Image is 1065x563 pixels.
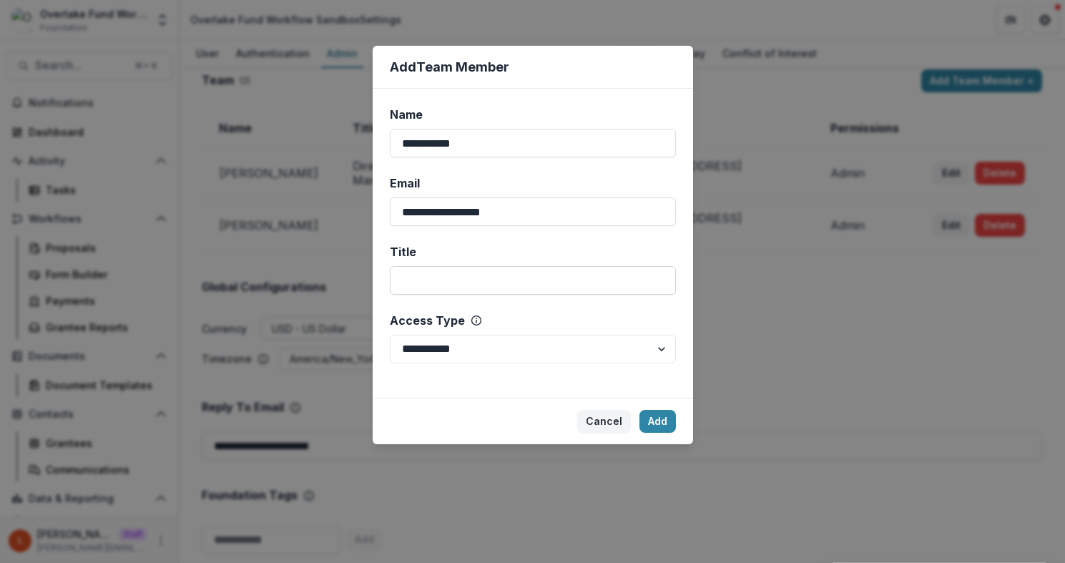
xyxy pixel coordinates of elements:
span: Title [390,243,416,260]
span: Name [390,106,423,123]
span: Access Type [390,312,465,329]
button: Cancel [577,410,631,433]
button: Add [639,410,676,433]
header: Add Team Member [373,46,693,89]
span: Email [390,175,420,192]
